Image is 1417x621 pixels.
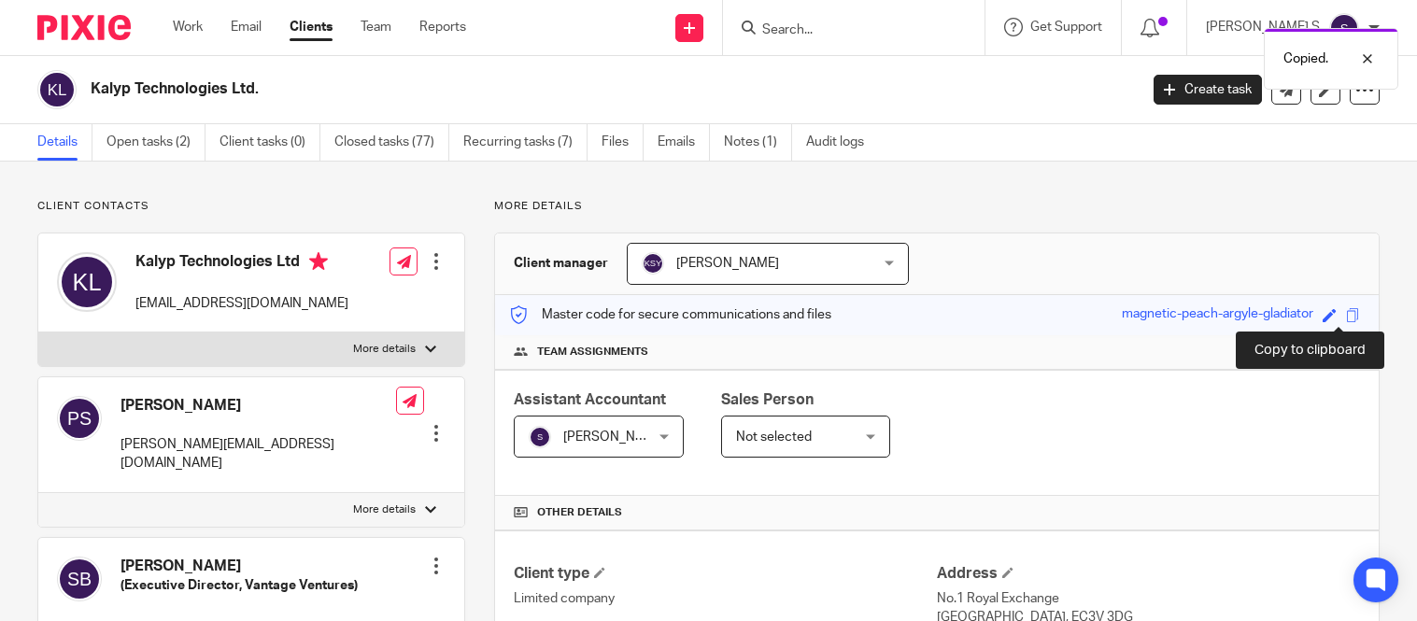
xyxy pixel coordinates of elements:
[514,392,666,407] span: Assistant Accountant
[676,257,779,270] span: [PERSON_NAME]
[1283,49,1328,68] p: Copied.
[514,254,608,273] h3: Client manager
[463,124,588,161] a: Recurring tasks (7)
[514,589,937,608] p: Limited company
[37,15,131,40] img: Pixie
[602,124,644,161] a: Files
[658,124,710,161] a: Emails
[361,18,391,36] a: Team
[91,79,918,99] h2: Kalyp Technologies Ltd.
[509,305,831,324] p: Master code for secure communications and files
[135,252,348,275] h4: Kalyp Technologies Ltd
[220,124,320,161] a: Client tasks (0)
[537,345,648,360] span: Team assignments
[57,396,102,441] img: svg%3E
[135,294,348,313] p: [EMAIL_ADDRESS][DOMAIN_NAME]
[231,18,262,36] a: Email
[106,124,205,161] a: Open tasks (2)
[721,392,814,407] span: Sales Person
[120,557,358,576] h4: [PERSON_NAME]
[563,430,677,444] span: [PERSON_NAME] S
[37,199,465,214] p: Client contacts
[1122,304,1313,326] div: magnetic-peach-argyle-gladiator
[736,430,812,444] span: Not selected
[937,589,1360,608] p: No.1 Royal Exchange
[419,18,466,36] a: Reports
[1329,13,1359,43] img: svg%3E
[120,576,358,595] h5: (Executive Director, Vantage Ventures)
[353,342,416,357] p: More details
[642,252,664,275] img: svg%3E
[353,502,416,517] p: More details
[57,557,102,601] img: svg%3E
[120,396,396,416] h4: [PERSON_NAME]
[37,124,92,161] a: Details
[1154,75,1262,105] a: Create task
[529,426,551,448] img: svg%3E
[724,124,792,161] a: Notes (1)
[120,435,396,473] p: [PERSON_NAME][EMAIL_ADDRESS][DOMAIN_NAME]
[37,70,77,109] img: svg%3E
[537,505,622,520] span: Other details
[806,124,878,161] a: Audit logs
[309,252,328,271] i: Primary
[334,124,449,161] a: Closed tasks (77)
[173,18,203,36] a: Work
[290,18,333,36] a: Clients
[937,564,1360,584] h4: Address
[494,199,1380,214] p: More details
[57,252,117,312] img: svg%3E
[514,564,937,584] h4: Client type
